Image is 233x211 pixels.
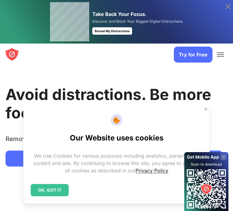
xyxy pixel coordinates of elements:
button: Close [202,105,210,113]
div: Reveal My Distractions [92,27,132,35]
img: blocksite logo [5,47,19,62]
span: Take Back Your Focus. [92,11,147,17]
a: Privacy Policy [136,167,168,174]
h1: Avoid distractions. Be more focused. [6,85,223,122]
div: OK, GOT IT [31,184,69,196]
a: blocksite logo [5,47,19,63]
p: We Use Cookies for various purposes including analytics, personalized content and ads. By continu... [31,152,202,174]
img: Close [203,107,208,112]
text: Remove distracting apps and sites and stay focused with BlockSite [6,135,202,148]
a: Try for Free [174,47,212,63]
h2: Our Website uses cookies [70,133,163,142]
a: Try for Free [6,151,223,167]
a: Take Back Your Focus. Discover and Block Your Biggest Digital Distractions. Reveal My Distractions [5,2,228,41]
span: Discover and Block Your Biggest Digital Distractions. [92,19,183,24]
button: Toggle Menu [217,52,224,57]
